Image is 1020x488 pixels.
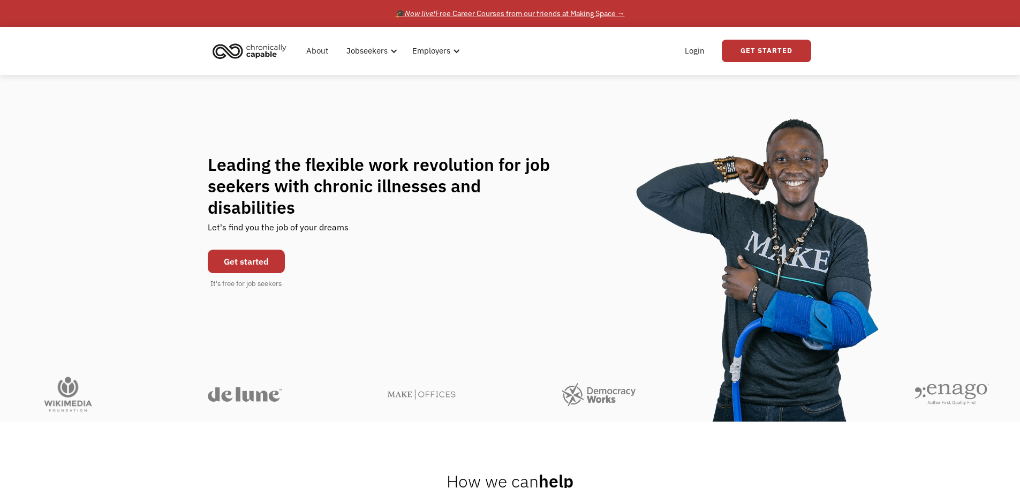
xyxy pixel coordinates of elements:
div: It's free for job seekers [210,279,282,289]
a: About [300,34,335,68]
a: home [209,39,294,63]
a: Get Started [722,40,811,62]
div: Jobseekers [340,34,401,68]
em: Now live! [405,9,435,18]
div: Employers [412,44,450,57]
div: Employers [406,34,463,68]
div: Let's find you the job of your dreams [208,218,349,244]
h1: Leading the flexible work revolution for job seekers with chronic illnesses and disabilities [208,154,571,218]
img: Chronically Capable logo [209,39,290,63]
a: Get started [208,250,285,273]
div: 🎓 Free Career Courses from our friends at Making Space → [396,7,625,20]
div: Jobseekers [346,44,388,57]
a: Login [678,34,711,68]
